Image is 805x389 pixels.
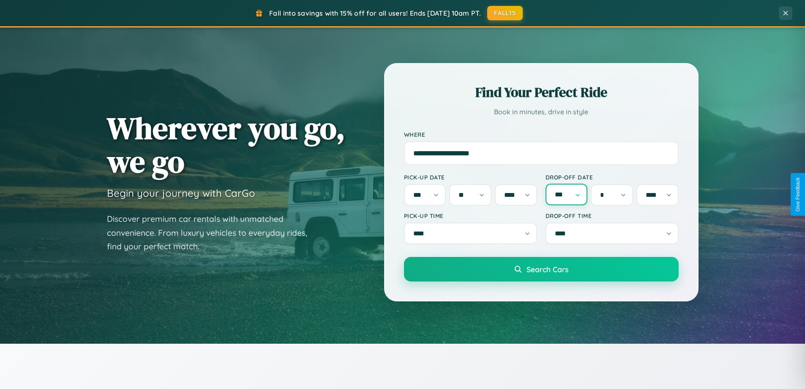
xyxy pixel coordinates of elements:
label: Drop-off Time [546,212,679,219]
label: Pick-up Time [404,212,537,219]
p: Book in minutes, drive in style [404,106,679,118]
h3: Begin your journey with CarGo [107,187,255,199]
h1: Wherever you go, we go [107,111,345,178]
button: Search Cars [404,257,679,281]
h2: Find Your Perfect Ride [404,83,679,102]
span: Fall into savings with 15% off for all users! Ends [DATE] 10am PT. [269,9,481,17]
p: Discover premium car rentals with unmatched convenience. From luxury vehicles to everyday rides, ... [107,212,318,254]
span: Search Cars [527,265,568,274]
label: Pick-up Date [404,174,537,181]
button: FALL15 [487,6,523,20]
div: Give Feedback [795,177,801,212]
label: Where [404,131,679,138]
label: Drop-off Date [546,174,679,181]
